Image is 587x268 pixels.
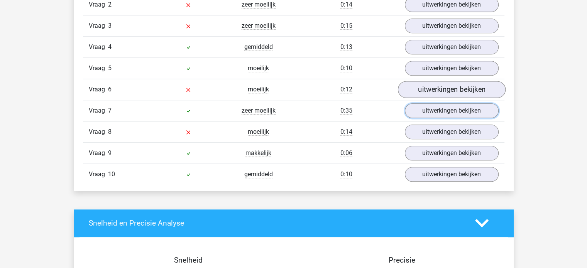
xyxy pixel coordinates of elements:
[242,1,276,8] span: zeer moeilijk
[108,22,112,29] span: 3
[89,64,108,73] span: Vraag
[340,64,352,72] span: 0:10
[108,64,112,72] span: 5
[340,22,352,30] span: 0:15
[340,170,352,178] span: 0:10
[244,43,273,51] span: gemiddeld
[245,149,271,157] span: makkelijk
[89,148,108,158] span: Vraag
[244,170,273,178] span: gemiddeld
[89,256,288,265] h4: Snelheid
[248,64,269,72] span: moeilijk
[89,85,108,94] span: Vraag
[89,106,108,115] span: Vraag
[248,128,269,136] span: moeilijk
[405,167,499,182] a: uitwerkingen bekijken
[89,219,464,228] h4: Snelheid en Precisie Analyse
[108,107,112,114] span: 7
[89,170,108,179] span: Vraag
[405,125,499,139] a: uitwerkingen bekijken
[108,128,112,135] span: 8
[303,256,502,265] h4: Precisie
[340,1,352,8] span: 0:14
[89,21,108,30] span: Vraag
[340,43,352,51] span: 0:13
[405,40,499,54] a: uitwerkingen bekijken
[108,86,112,93] span: 6
[405,61,499,76] a: uitwerkingen bekijken
[340,107,352,115] span: 0:35
[398,81,505,98] a: uitwerkingen bekijken
[89,42,108,52] span: Vraag
[248,86,269,93] span: moeilijk
[108,170,115,178] span: 10
[108,1,112,8] span: 2
[340,149,352,157] span: 0:06
[242,22,276,30] span: zeer moeilijk
[340,86,352,93] span: 0:12
[108,149,112,157] span: 9
[89,127,108,137] span: Vraag
[340,128,352,136] span: 0:14
[405,146,499,160] a: uitwerkingen bekijken
[108,43,112,51] span: 4
[405,19,499,33] a: uitwerkingen bekijken
[242,107,276,115] span: zeer moeilijk
[405,103,499,118] a: uitwerkingen bekijken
